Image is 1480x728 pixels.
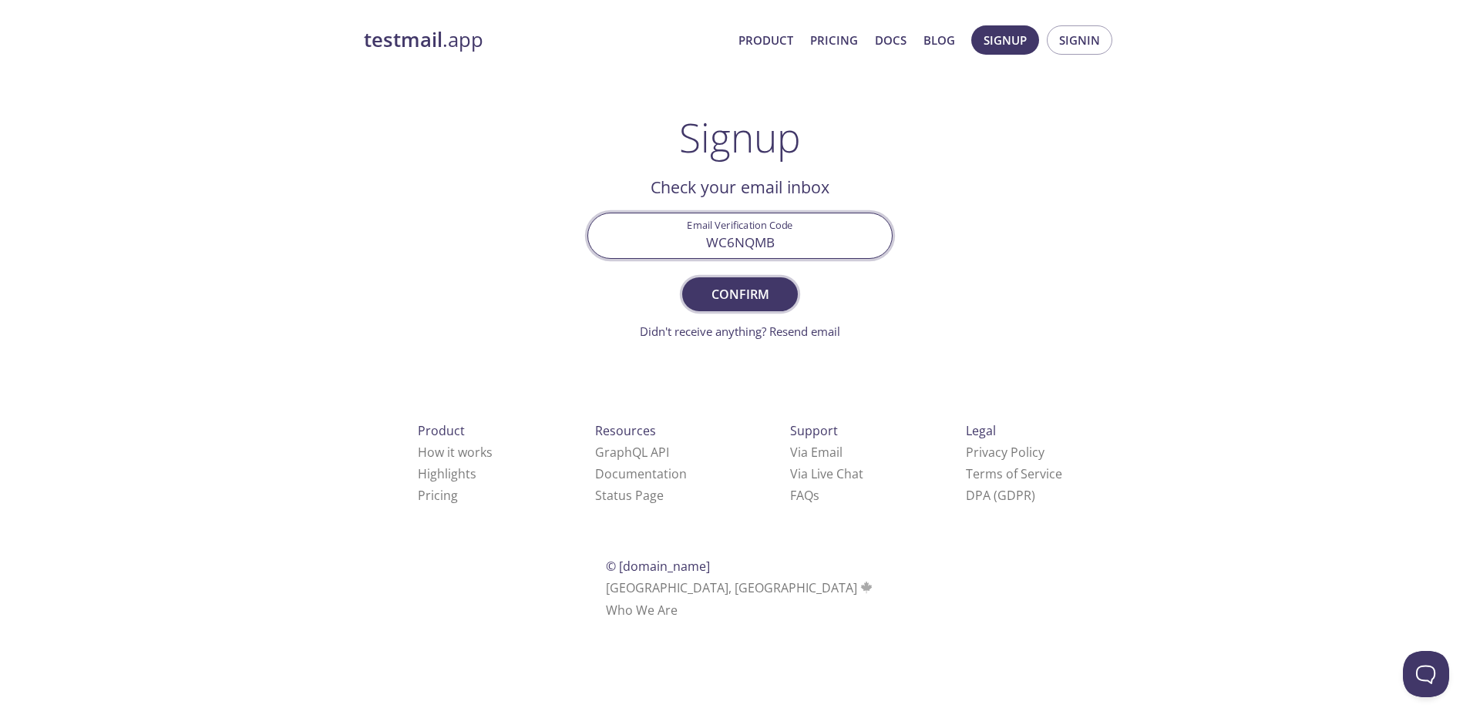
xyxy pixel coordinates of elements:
[418,444,493,461] a: How it works
[418,487,458,504] a: Pricing
[984,30,1027,50] span: Signup
[923,30,955,50] a: Blog
[418,422,465,439] span: Product
[606,602,678,619] a: Who We Are
[1059,30,1100,50] span: Signin
[699,283,781,305] span: Confirm
[738,30,793,50] a: Product
[364,27,726,53] a: testmail.app
[1403,651,1449,697] iframe: Help Scout Beacon - Open
[966,422,996,439] span: Legal
[595,444,669,461] a: GraphQL API
[682,277,798,311] button: Confirm
[1047,25,1112,55] button: Signin
[810,30,858,50] a: Pricing
[595,465,687,482] a: Documentation
[966,465,1062,482] a: Terms of Service
[875,30,906,50] a: Docs
[790,487,819,504] a: FAQ
[364,26,442,53] strong: testmail
[966,444,1044,461] a: Privacy Policy
[966,487,1035,504] a: DPA (GDPR)
[640,324,840,339] a: Didn't receive anything? Resend email
[587,174,893,200] h2: Check your email inbox
[595,422,656,439] span: Resources
[790,422,838,439] span: Support
[790,465,863,482] a: Via Live Chat
[418,465,476,482] a: Highlights
[971,25,1039,55] button: Signup
[813,487,819,504] span: s
[606,558,710,575] span: © [DOMAIN_NAME]
[606,579,875,596] span: [GEOGRAPHIC_DATA], [GEOGRAPHIC_DATA]
[595,487,664,504] a: Status Page
[790,444,843,461] a: Via Email
[679,114,801,160] h1: Signup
